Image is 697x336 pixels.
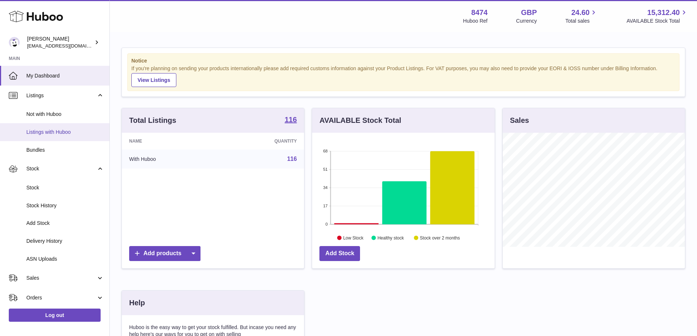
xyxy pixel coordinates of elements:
[626,18,688,24] span: AVAILABLE Stock Total
[319,246,360,261] a: Add Stock
[285,116,297,123] strong: 116
[26,202,104,209] span: Stock History
[571,8,589,18] span: 24.60
[27,43,108,49] span: [EMAIL_ADDRESS][DOMAIN_NAME]
[287,156,297,162] a: 116
[326,222,328,226] text: 0
[463,18,488,24] div: Huboo Ref
[420,235,460,240] text: Stock over 2 months
[9,309,101,322] a: Log out
[510,116,529,125] h3: Sales
[26,111,104,118] span: Not with Huboo
[26,147,104,154] span: Bundles
[565,18,598,24] span: Total sales
[323,204,328,208] text: 17
[26,165,96,172] span: Stock
[129,246,201,261] a: Add products
[129,298,145,308] h3: Help
[26,238,104,245] span: Delivery History
[26,72,104,79] span: My Dashboard
[218,133,304,150] th: Quantity
[131,65,675,87] div: If you're planning on sending your products internationally please add required customs informati...
[626,8,688,24] a: 15,312.40 AVAILABLE Stock Total
[131,57,675,64] strong: Notice
[122,150,218,169] td: With Huboo
[319,116,401,125] h3: AVAILABLE Stock Total
[26,129,104,136] span: Listings with Huboo
[285,116,297,125] a: 116
[323,185,328,190] text: 34
[343,235,364,240] text: Low Stock
[122,133,218,150] th: Name
[378,235,404,240] text: Healthy stock
[26,92,96,99] span: Listings
[26,256,104,263] span: ASN Uploads
[521,8,537,18] strong: GBP
[129,116,176,125] h3: Total Listings
[26,184,104,191] span: Stock
[27,35,93,49] div: [PERSON_NAME]
[26,220,104,227] span: Add Stock
[26,275,96,282] span: Sales
[516,18,537,24] div: Currency
[9,37,20,48] img: internalAdmin-8474@internal.huboo.com
[323,167,328,171] text: 51
[323,149,328,153] text: 68
[565,8,598,24] a: 24.60 Total sales
[647,8,680,18] span: 15,312.40
[131,73,176,87] a: View Listings
[26,294,96,301] span: Orders
[471,8,488,18] strong: 8474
